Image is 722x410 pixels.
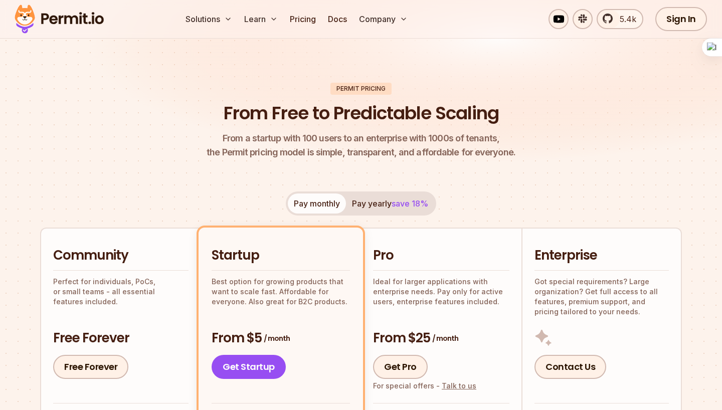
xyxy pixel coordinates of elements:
[355,9,412,29] button: Company
[373,329,509,347] h3: From $25
[264,333,290,343] span: / month
[534,247,669,265] h2: Enterprise
[373,277,509,307] p: Ideal for larger applications with enterprise needs. Pay only for active users, enterprise featur...
[614,13,636,25] span: 5.4k
[373,355,428,379] a: Get Pro
[212,329,350,347] h3: From $5
[286,9,320,29] a: Pricing
[53,277,189,307] p: Perfect for individuals, PoCs, or small teams - all essential features included.
[212,247,350,265] h2: Startup
[212,355,286,379] a: Get Startup
[373,247,509,265] h2: Pro
[432,333,458,343] span: / month
[346,193,434,214] button: Pay yearlysave 18%
[207,131,515,159] p: the Permit pricing model is simple, transparent, and affordable for everyone.
[53,329,189,347] h3: Free Forever
[655,7,707,31] a: Sign In
[207,131,515,145] span: From a startup with 100 users to an enterprise with 1000s of tenants,
[330,83,392,95] div: Permit Pricing
[534,355,606,379] a: Contact Us
[534,277,669,317] p: Got special requirements? Large organization? Get full access to all features, premium support, a...
[240,9,282,29] button: Learn
[373,381,476,391] div: For special offers -
[442,381,476,390] a: Talk to us
[597,9,643,29] a: 5.4k
[182,9,236,29] button: Solutions
[392,198,428,209] span: save 18%
[224,101,499,126] h1: From Free to Predictable Scaling
[53,355,128,379] a: Free Forever
[212,277,350,307] p: Best option for growing products that want to scale fast. Affordable for everyone. Also great for...
[324,9,351,29] a: Docs
[53,247,189,265] h2: Community
[10,2,108,36] img: Permit logo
